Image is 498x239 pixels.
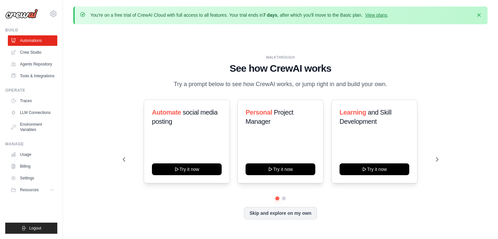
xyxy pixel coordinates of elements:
[5,28,57,33] div: Build
[90,12,389,18] p: You're on a free trial of CrewAI Cloud with full access to all features. Your trial ends in , aft...
[340,109,366,116] span: Learning
[123,55,438,60] div: WALKTHROUGH
[123,63,438,74] h1: See how CrewAI works
[5,9,38,19] img: Logo
[340,109,391,125] span: and Skill Development
[8,35,57,46] a: Automations
[152,109,218,125] span: social media posting
[152,109,181,116] span: Automate
[246,109,272,116] span: Personal
[8,47,57,58] a: Crew Studio
[5,88,57,93] div: Operate
[8,149,57,160] a: Usage
[8,96,57,106] a: Traces
[8,185,57,195] button: Resources
[5,223,57,234] button: Logout
[8,71,57,81] a: Tools & Integrations
[20,187,39,193] span: Resources
[246,163,315,175] button: Try it now
[365,12,387,18] a: View plans
[8,173,57,183] a: Settings
[5,141,57,147] div: Manage
[8,119,57,135] a: Environment Variables
[8,59,57,69] a: Agents Repository
[340,163,409,175] button: Try it now
[171,80,391,89] p: Try a prompt below to see how CrewAI works, or jump right in and build your own.
[263,12,277,18] strong: 7 days
[244,207,317,219] button: Skip and explore on my own
[152,163,222,175] button: Try it now
[8,161,57,172] a: Billing
[8,107,57,118] a: LLM Connections
[29,226,41,231] span: Logout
